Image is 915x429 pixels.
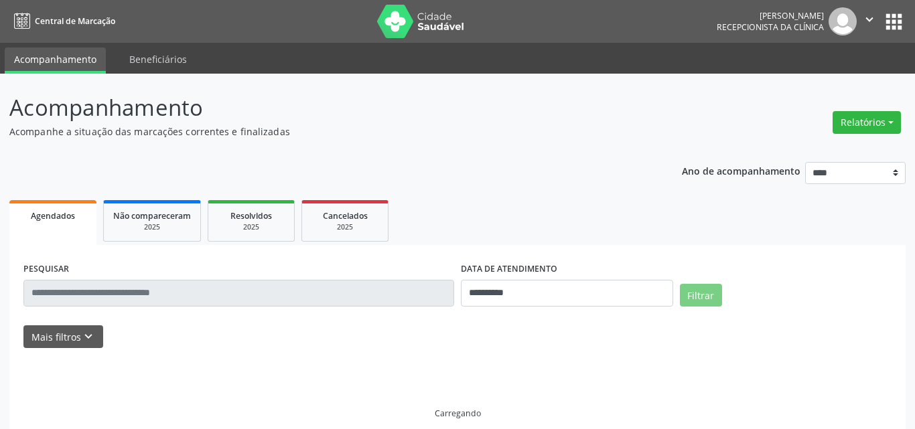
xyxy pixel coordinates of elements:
div: 2025 [218,222,285,232]
span: Agendados [31,210,75,222]
span: Recepcionista da clínica [717,21,824,33]
span: Resolvidos [230,210,272,222]
span: Cancelados [323,210,368,222]
button: apps [882,10,906,33]
p: Ano de acompanhamento [682,162,800,179]
span: Não compareceram [113,210,191,222]
button: Relatórios [833,111,901,134]
p: Acompanhe a situação das marcações correntes e finalizadas [9,124,637,139]
div: 2025 [113,222,191,232]
button: Mais filtroskeyboard_arrow_down [23,325,103,349]
label: PESQUISAR [23,259,69,280]
div: Carregando [435,408,481,419]
img: img [829,7,857,35]
i:  [862,12,877,27]
span: Central de Marcação [35,15,115,27]
button: Filtrar [680,284,722,307]
a: Acompanhamento [5,48,106,74]
button:  [857,7,882,35]
a: Beneficiários [120,48,196,71]
div: 2025 [311,222,378,232]
p: Acompanhamento [9,91,637,124]
a: Central de Marcação [9,10,115,32]
div: [PERSON_NAME] [717,10,824,21]
label: DATA DE ATENDIMENTO [461,259,557,280]
i: keyboard_arrow_down [81,329,96,344]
